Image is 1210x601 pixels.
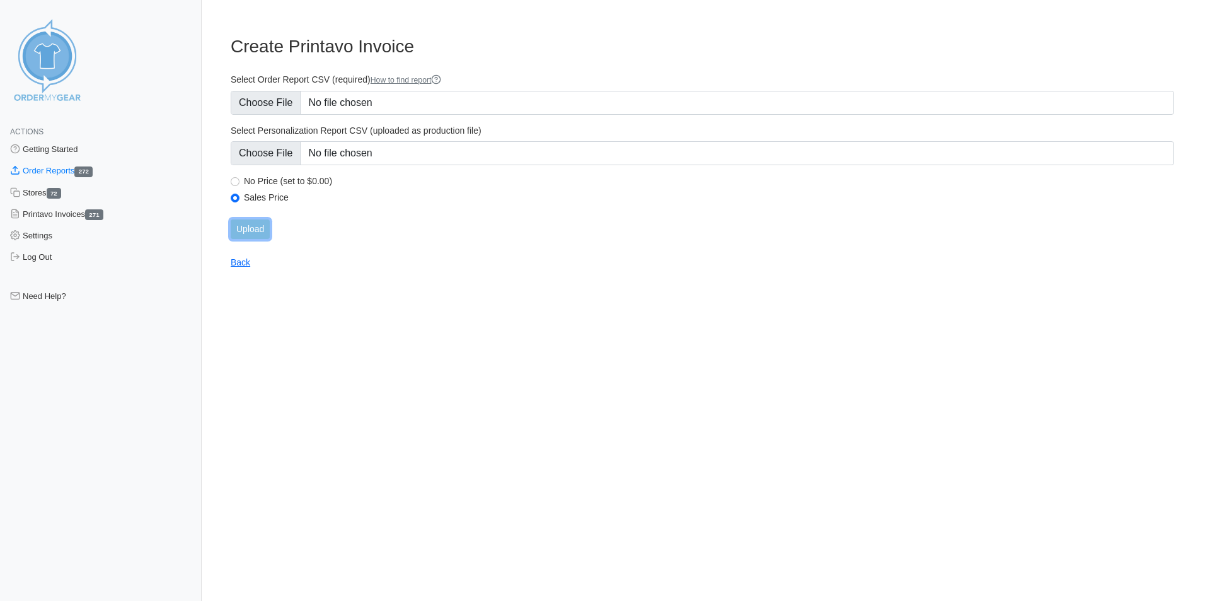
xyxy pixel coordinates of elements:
label: No Price (set to $0.00) [244,175,1174,187]
a: Back [231,257,250,267]
span: Actions [10,127,43,136]
h3: Create Printavo Invoice [231,36,1174,57]
span: 272 [74,166,93,177]
input: Upload [231,219,270,239]
span: 72 [47,188,62,199]
label: Select Personalization Report CSV (uploaded as production file) [231,125,1174,136]
span: 271 [85,209,103,220]
label: Sales Price [244,192,1174,203]
label: Select Order Report CSV (required) [231,74,1174,86]
a: How to find report [371,76,442,85]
